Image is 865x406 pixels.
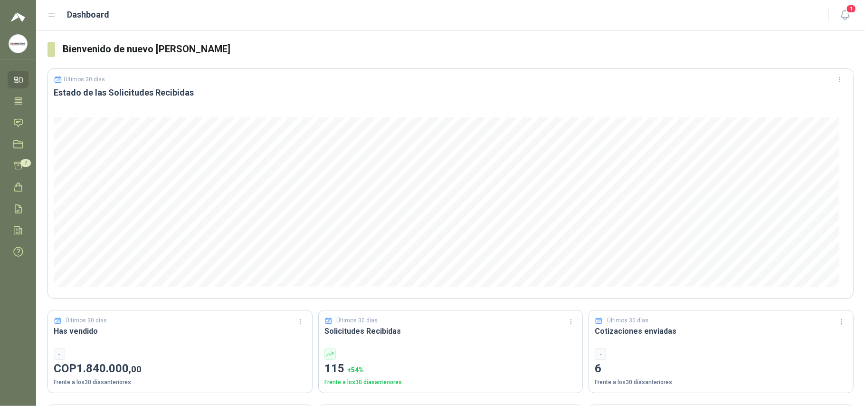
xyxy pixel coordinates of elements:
div: - [54,348,65,360]
p: Frente a los 30 días anteriores [595,378,847,387]
p: Frente a los 30 días anteriores [54,378,306,387]
p: COP [54,360,306,378]
button: 1 [836,7,854,24]
span: 1 [846,4,856,13]
p: 115 [324,360,577,378]
p: Últimos 30 días [336,316,378,325]
p: Frente a los 30 días anteriores [324,378,577,387]
img: Logo peakr [11,11,25,23]
h3: Bienvenido de nuevo [PERSON_NAME] [63,42,854,57]
h1: Dashboard [67,8,110,21]
h3: Cotizaciones enviadas [595,325,847,337]
img: Company Logo [9,35,27,53]
span: + 54 % [347,366,364,374]
h3: Estado de las Solicitudes Recibidas [54,87,847,98]
p: Últimos 30 días [66,316,107,325]
span: 1.840.000 [76,362,142,375]
h3: Has vendido [54,325,306,337]
p: 6 [595,360,847,378]
p: Últimos 30 días [64,76,105,83]
span: ,00 [129,364,142,375]
div: - [595,348,606,360]
a: 7 [8,157,29,174]
span: 7 [20,159,31,167]
h3: Solicitudes Recibidas [324,325,577,337]
p: Últimos 30 días [607,316,648,325]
